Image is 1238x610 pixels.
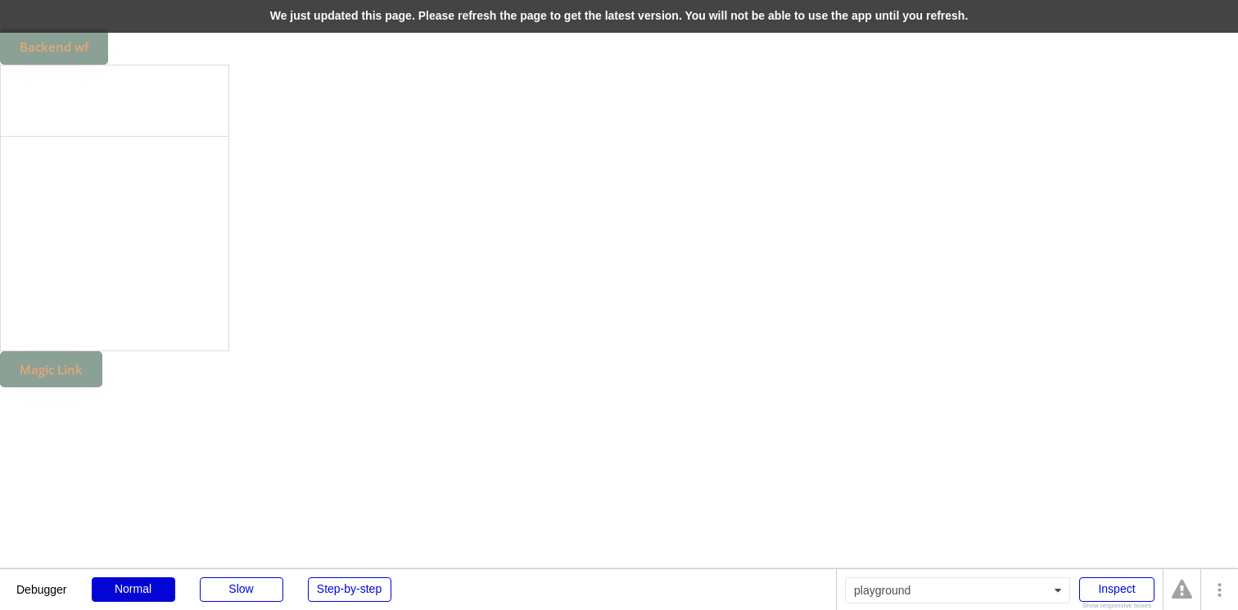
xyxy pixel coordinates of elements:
[308,577,391,602] div: Step-by-step
[1079,603,1154,609] div: Show responsive boxes
[92,577,175,602] div: Normal
[200,577,283,602] div: Slow
[16,569,67,595] div: Debugger
[845,577,1070,603] div: playground
[1079,577,1154,602] div: Inspect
